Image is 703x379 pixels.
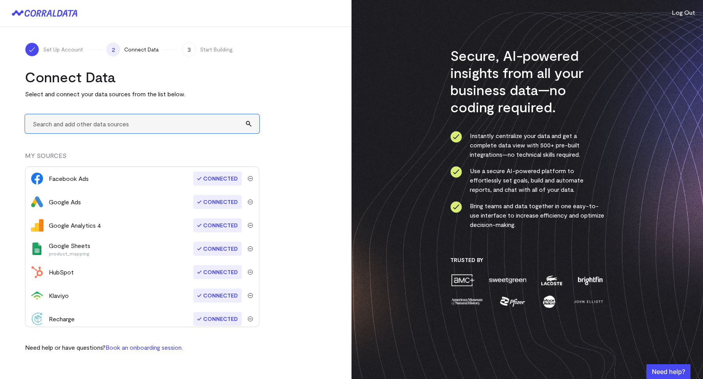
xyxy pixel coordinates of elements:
p: Need help or have questions? [25,343,183,352]
a: Book an onboarding session. [105,344,183,351]
img: pfizer-ec50623584d330049e431703d0cb127f675ce31f452716a68c3f54c01096e829.png [499,295,526,308]
h2: Connect Data [25,68,259,85]
img: trash-ca1c80e1d16ab71a5036b7411d6fcb154f9f8364eee40f9fb4e52941a92a1061.svg [248,176,253,181]
img: amnh-fc366fa550d3bbd8e1e85a3040e65cc9710d0bea3abcf147aa05e3a03bbbee56.png [450,295,484,308]
img: klaviyo-e5c046f3b100ca6e49c4781d87821938e7d0ed82238d22ce6dbfe2223866807b.svg [31,289,43,302]
img: ico-check-circle-0286c843c050abce574082beb609b3a87e49000e2dbcf9c8d101413686918542.svg [450,131,462,143]
div: Recharge [49,314,75,324]
img: amc-451ba355745a1e68da4dd692ff574243e675d7a235672d558af61b69e36ec7f3.png [450,273,475,287]
img: trash-ca1c80e1d16ab71a5036b7411d6fcb154f9f8364eee40f9fb4e52941a92a1061.svg [248,199,253,205]
div: Google Analytics 4 [49,221,101,230]
img: google_analytics_4-633564437f1c5a1f80ed481c8598e5be587fdae20902a9d236da8b1a77aec1de.svg [31,219,43,232]
img: moon-juice-8ce53f195c39be87c9a230f0550ad6397bce459ce93e102f0ba2bdfd7b7a5226.png [541,295,557,308]
img: ico-check-circle-0286c843c050abce574082beb609b3a87e49000e2dbcf9c8d101413686918542.svg [450,166,462,178]
li: Instantly centralize your data and get a complete data view with 500+ pre-built integrations—no t... [450,131,605,159]
span: Connected [193,265,242,279]
img: facebook_ads-70f54adf8324fd366a4dad5aa4e8dc3a193daeb41612ad8aba5915164cc799be.svg [31,172,43,185]
span: Connect Data [124,46,159,53]
span: Set Up Account [43,46,83,53]
img: recharge-8979a7edb9cd06564fa754b3687835f177fc51082626e719ccbfd4996fb33110.svg [31,313,43,325]
img: trash-ca1c80e1d16ab71a5036b7411d6fcb154f9f8364eee40f9fb4e52941a92a1061.svg [248,269,253,275]
div: Facebook Ads [49,174,89,183]
span: Connected [193,195,242,209]
h3: Secure, AI-powered insights from all your business data—no coding required. [450,47,605,115]
span: Connected [193,242,242,256]
div: HubSpot [49,267,74,277]
p: Select and connect your data sources from the list below. [25,89,259,99]
img: john-elliott-7c54b8592a34f024266a72de9d15afc68813465291e207b7f02fde802b847052.png [573,295,604,308]
img: trash-ca1c80e1d16ab71a5036b7411d6fcb154f9f8364eee40f9fb4e52941a92a1061.svg [248,293,253,298]
span: Start Building [200,46,233,53]
div: Google Sheets [49,241,90,257]
img: hubspot-28a699e17be13537f0dc07bee57d77425922784b47aa2eec00fc7ace4109f1b3.svg [31,266,43,278]
div: Klaviyo [49,291,69,300]
p: product_mapping [49,250,90,257]
img: sweetgreen-51a9cfd6e7f577b5d2973e4b74db2d3c444f7f1023d7d3914010f7123f825463.png [488,273,527,287]
li: Bring teams and data together in one easy-to-use interface to increase efficiency and optimize de... [450,201,605,229]
img: google_sheets-08cecd3b9849804923342972265c61ba0f9b7ad901475add952b19b9476c9a45.svg [31,243,43,255]
span: Connected [193,172,242,186]
img: google_ads-1b58f43bd7feffc8709b649899e0ff922d69da16945e3967161387f108ed8d2f.png [31,196,43,208]
div: MY SOURCES [25,151,259,166]
span: Connected [193,312,242,326]
img: trash-ca1c80e1d16ab71a5036b7411d6fcb154f9f8364eee40f9fb4e52941a92a1061.svg [248,223,253,228]
span: Connected [193,218,242,232]
img: trash-ca1c80e1d16ab71a5036b7411d6fcb154f9f8364eee40f9fb4e52941a92a1061.svg [248,316,253,322]
span: 3 [182,43,196,57]
li: Use a secure AI-powered platform to effortlessly set goals, build and automate reports, and chat ... [450,166,605,194]
div: Google Ads [49,197,81,207]
input: Search and add other data sources [25,114,259,133]
button: Log Out [672,8,695,17]
img: brightfin-814104a60bf555cbdbde4872c1947232c4c7b64b86a6714597b672683d806f7b.png [576,273,604,287]
img: ico-check-circle-0286c843c050abce574082beb609b3a87e49000e2dbcf9c8d101413686918542.svg [450,201,462,213]
img: lacoste-ee8d7bb45e342e37306c36566003b9a215fb06da44313bcf359925cbd6d27eb6.png [540,273,563,287]
img: trash-ca1c80e1d16ab71a5036b7411d6fcb154f9f8364eee40f9fb4e52941a92a1061.svg [248,246,253,251]
h3: Trusted By [450,257,605,264]
img: ico-check-white-f112bc9ae5b8eaea75d262091fbd3bded7988777ca43907c4685e8c0583e79cb.svg [28,46,36,53]
span: Connected [193,289,242,303]
span: 2 [106,43,120,57]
